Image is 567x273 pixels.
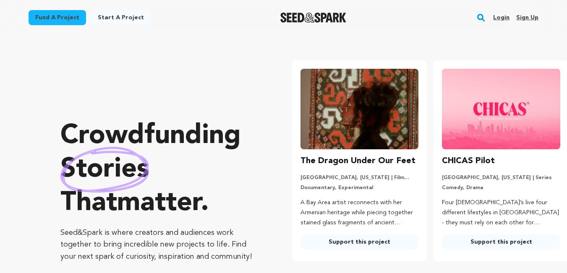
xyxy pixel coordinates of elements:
p: A Bay Area artist reconnects with her Armenian heritage while piecing together stained glass frag... [300,198,419,228]
a: Support this project [442,234,560,250]
h3: CHICAS Pilot [442,154,495,168]
p: Seed&Spark is where creators and audiences work together to bring incredible new projects to life... [60,227,259,263]
p: Comedy, Drama [442,185,560,191]
a: Start a project [91,10,151,25]
a: Login [493,11,510,24]
h3: The Dragon Under Our Feet [300,154,415,168]
p: Documentary, Experimental [300,185,419,191]
a: Seed&Spark Homepage [280,13,346,23]
img: hand sketched image [60,147,149,192]
p: [GEOGRAPHIC_DATA], [US_STATE] | Series [442,174,560,181]
img: CHICAS Pilot image [442,69,560,149]
img: Seed&Spark Logo Dark Mode [280,13,346,23]
p: [GEOGRAPHIC_DATA], [US_STATE] | Film Feature [300,174,419,181]
a: Sign up [516,11,538,24]
a: Fund a project [29,10,86,25]
p: Crowdfunding that . [60,120,259,220]
img: The Dragon Under Our Feet image [300,69,419,149]
a: Support this project [300,234,419,250]
p: Four [DEMOGRAPHIC_DATA]’s live four different lifestyles in [GEOGRAPHIC_DATA] - they must rely on... [442,198,560,228]
span: matter [117,190,201,217]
